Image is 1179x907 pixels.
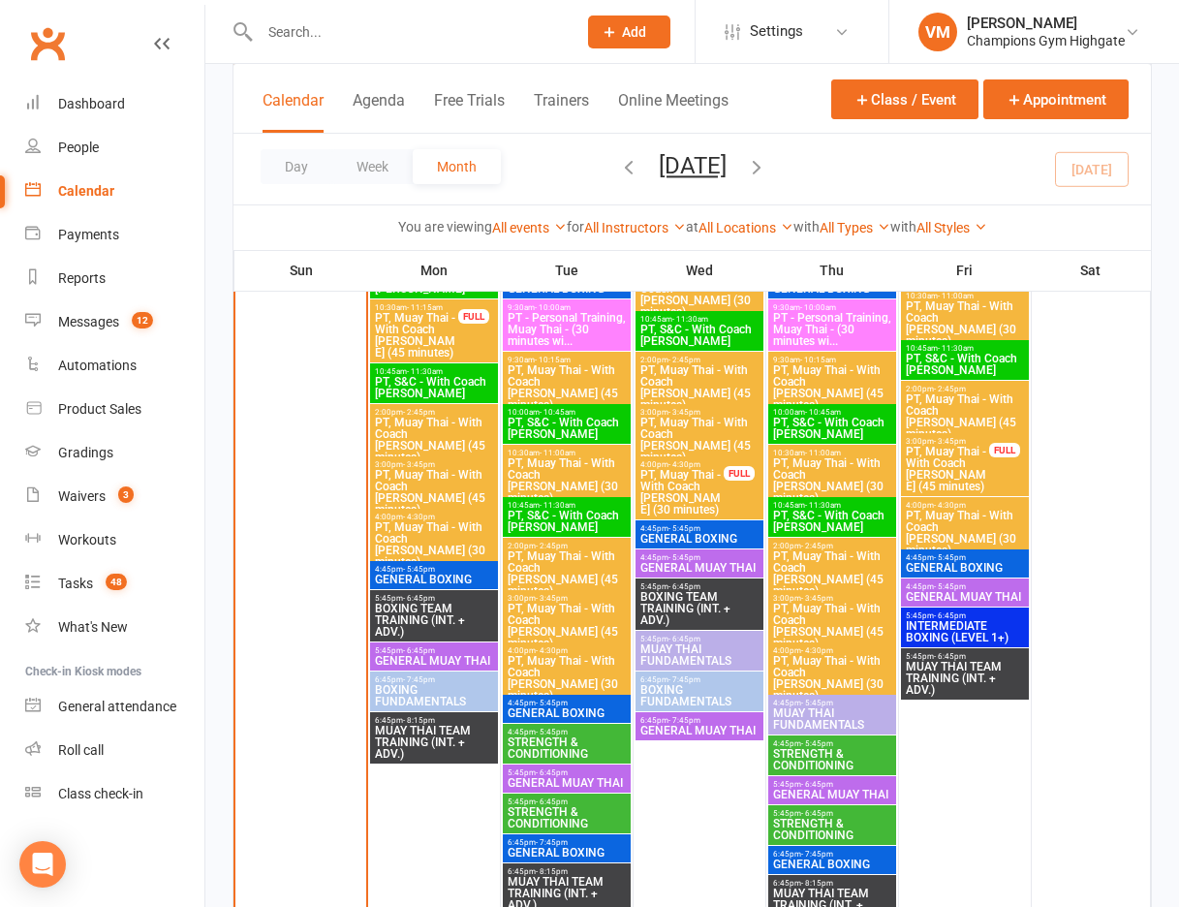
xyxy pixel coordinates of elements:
[905,582,1025,591] span: 4:45pm
[25,606,204,649] a: What's New
[801,594,833,603] span: - 3:45pm
[588,16,670,48] button: Add
[507,364,627,411] span: PT, Muay Thai - With Coach [PERSON_NAME] (45 minutes)
[25,170,204,213] a: Calendar
[668,524,700,533] span: - 5:45pm
[772,594,892,603] span: 3:00pm
[374,594,494,603] span: 5:45pm
[639,591,760,626] span: BOXING TEAM TRAINING (INT. + ADV.)
[507,303,627,312] span: 9:30am
[403,408,435,417] span: - 2:45pm
[801,739,833,748] span: - 5:45pm
[507,283,627,295] span: GENERAL BOXING
[801,780,833,789] span: - 6:45pm
[934,582,966,591] span: - 5:45pm
[58,358,137,373] div: Automations
[772,707,892,731] span: MUAY THAI FUNDAMENTALS
[25,772,204,816] a: Class kiosk mode
[374,521,494,568] span: PT, Muay Thai - With Coach [PERSON_NAME] (30 minutes)
[536,699,568,707] span: - 5:45pm
[507,550,627,597] span: PT, Muay Thai - With Coach [PERSON_NAME] (45 minutes)
[905,620,1025,643] span: INTERMEDIATE BOXING (LEVEL 1+)
[905,437,990,446] span: 3:00pm
[672,315,708,324] span: - 11:30am
[805,449,841,457] span: - 11:00am
[800,356,836,364] span: - 10:15am
[500,250,633,291] th: Tue
[805,501,841,510] span: - 11:30am
[398,219,492,235] strong: You are viewing
[890,219,916,235] strong: with
[934,611,966,620] span: - 6:45pm
[58,742,104,758] div: Roll call
[668,716,700,725] span: - 7:45pm
[540,449,575,457] span: - 11:00am
[905,393,1025,440] span: PT, Muay Thai - With Coach [PERSON_NAME] (45 minutes)
[374,716,494,725] span: 6:45pm
[750,10,803,53] span: Settings
[905,510,1025,556] span: PT, Muay Thai - With Coach [PERSON_NAME] (30 minutes)
[353,91,405,133] button: Agenda
[507,457,627,504] span: PT, Muay Thai - With Coach [PERSON_NAME] (30 minutes)
[58,786,143,801] div: Class check-in
[374,603,494,638] span: BOXING TEAM TRAINING (INT. + ADV.)
[374,725,494,760] span: MUAY THAI TEAM TRAINING (INT. + ADV.)
[772,859,892,870] span: GENERAL BOXING
[374,312,459,359] span: PT, Muay Thai - With Coach [PERSON_NAME] (45 minutes)
[374,565,494,574] span: 4:45pm
[639,725,760,736] span: GENERAL MUAY THAI
[403,565,435,574] span: - 5:45pm
[540,408,575,417] span: - 10:45am
[507,847,627,859] span: GENERAL BOXING
[19,841,66,888] div: Open Intercom Messenger
[507,312,627,347] span: PT - Personal Training, Muay Thai - (30 minutes wi...
[58,227,119,242] div: Payments
[639,553,760,562] span: 4:45pm
[905,300,1025,347] span: PT, Muay Thai - With Coach [PERSON_NAME] (30 minutes)
[25,300,204,344] a: Messages 12
[374,376,494,399] span: PT, S&C - With Coach [PERSON_NAME]
[25,126,204,170] a: People
[507,510,627,533] span: PT, S&C - With Coach [PERSON_NAME]
[58,401,141,417] div: Product Sales
[934,385,966,393] span: - 2:45pm
[374,574,494,585] span: GENERAL BOXING
[668,675,700,684] span: - 7:45pm
[507,408,627,417] span: 10:00am
[374,417,494,463] span: PT, Muay Thai - With Coach [PERSON_NAME] (45 minutes)
[507,777,627,789] span: GENERAL MUAY THAI
[772,510,892,533] span: PT, S&C - With Coach [PERSON_NAME]
[905,591,1025,603] span: GENERAL MUAY THAI
[772,550,892,597] span: PT, Muay Thai - With Coach [PERSON_NAME] (45 minutes)
[618,91,729,133] button: Online Meetings
[772,449,892,457] span: 10:30am
[934,437,966,446] span: - 3:45pm
[639,533,760,545] span: GENERAL BOXING
[58,314,119,329] div: Messages
[536,646,568,655] span: - 4:30pm
[772,748,892,771] span: STRENGTH & CONDITIONING
[765,250,898,291] th: Thu
[507,798,627,806] span: 5:45pm
[639,271,760,318] span: PT, Muay Thai - With Coach [PERSON_NAME] (30 minutes)
[639,582,760,591] span: 5:45pm
[639,524,760,533] span: 4:45pm
[374,655,494,667] span: GENERAL MUAY THAI
[639,562,760,574] span: GENERAL MUAY THAI
[1031,250,1151,291] th: Sat
[254,18,563,46] input: Search...
[58,699,176,714] div: General attendance
[536,542,568,550] span: - 2:45pm
[58,140,99,155] div: People
[772,283,892,295] span: GENERAL BOXING
[772,303,892,312] span: 9:30am
[535,303,571,312] span: - 10:00am
[374,303,459,312] span: 10:30am
[58,96,125,111] div: Dashboard
[639,643,760,667] span: MUAY THAI FUNDAMENTALS
[132,312,153,328] span: 12
[800,303,836,312] span: - 10:00am
[58,619,128,635] div: What's New
[639,635,760,643] span: 5:45pm
[374,513,494,521] span: 4:00pm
